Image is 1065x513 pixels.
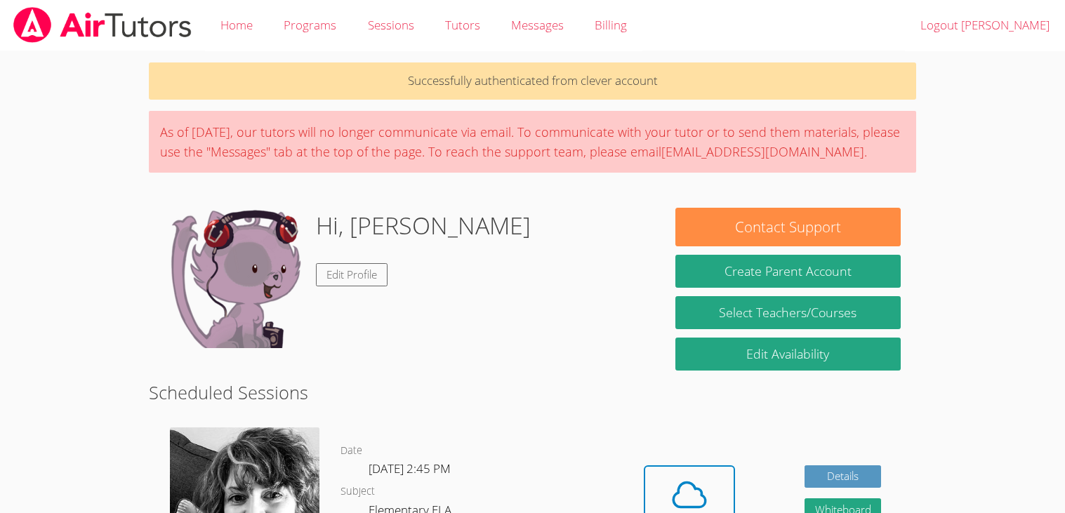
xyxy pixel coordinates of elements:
div: As of [DATE], our tutors will no longer communicate via email. To communicate with your tutor or ... [149,111,915,173]
a: Details [805,465,882,488]
img: airtutors_banner-c4298cdbf04f3fff15de1276eac7730deb9818008684d7c2e4769d2f7ddbe033.png [12,7,193,43]
dt: Subject [340,483,375,500]
span: [DATE] 2:45 PM [369,460,451,477]
a: Edit Availability [675,338,900,371]
a: Select Teachers/Courses [675,296,900,329]
h1: Hi, [PERSON_NAME] [316,208,531,244]
button: Create Parent Account [675,255,900,288]
dt: Date [340,442,362,460]
img: default.png [164,208,305,348]
p: Successfully authenticated from clever account [149,62,915,100]
button: Contact Support [675,208,900,246]
span: Messages [511,17,564,33]
h2: Scheduled Sessions [149,379,915,406]
a: Edit Profile [316,263,388,286]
